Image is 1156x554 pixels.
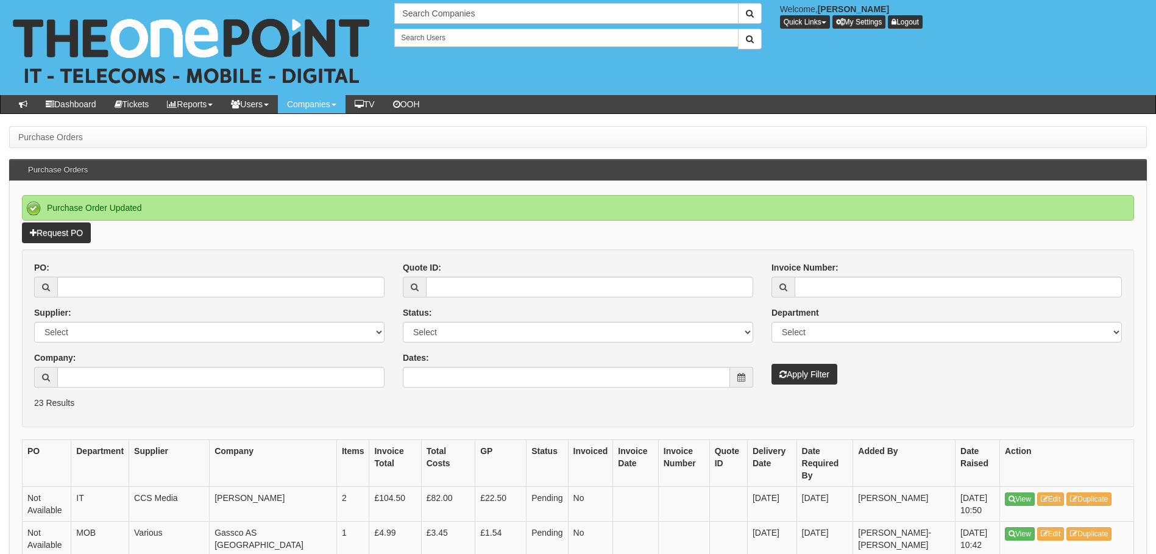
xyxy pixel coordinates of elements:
td: [DATE] [796,487,853,522]
label: Supplier: [34,307,71,319]
td: No [568,487,613,522]
a: Duplicate [1066,492,1112,506]
th: Items [336,440,369,487]
th: Invoice Number [658,440,709,487]
label: Company: [34,352,76,364]
a: Duplicate [1066,527,1112,541]
th: Action [1000,440,1134,487]
a: View [1005,492,1035,506]
label: Quote ID: [403,261,441,274]
td: [DATE] [747,487,796,522]
td: [PERSON_NAME] [210,487,337,522]
a: Edit [1037,527,1065,541]
a: View [1005,527,1035,541]
td: £22.50 [475,487,527,522]
th: Supplier [129,440,210,487]
input: Search Users [394,29,738,47]
td: Not Available [23,487,71,522]
th: Date Raised [956,440,1000,487]
h3: Purchase Orders [22,160,94,180]
td: CCS Media [129,487,210,522]
th: Quote ID [709,440,747,487]
a: Tickets [105,95,158,113]
label: PO: [34,261,49,274]
a: Users [222,95,278,113]
th: Department [71,440,129,487]
th: Date Required By [796,440,853,487]
div: Welcome, [771,3,1156,29]
label: Dates: [403,352,429,364]
label: Status: [403,307,431,319]
a: My Settings [832,15,886,29]
td: Pending [527,487,568,522]
a: Reports [158,95,222,113]
th: GP [475,440,527,487]
th: Company [210,440,337,487]
li: Purchase Orders [18,131,83,143]
th: Total Costs [421,440,475,487]
label: Department [771,307,819,319]
a: OOH [384,95,429,113]
td: IT [71,487,129,522]
th: Added By [853,440,956,487]
button: Quick Links [780,15,830,29]
th: Status [527,440,568,487]
td: 2 [336,487,369,522]
a: Dashboard [37,95,105,113]
p: 23 Results [34,397,1122,409]
th: Delivery Date [747,440,796,487]
th: PO [23,440,71,487]
td: £82.00 [421,487,475,522]
a: Companies [278,95,346,113]
th: Invoice Total [369,440,421,487]
td: [PERSON_NAME] [853,487,956,522]
div: Purchase Order Updated [22,195,1134,221]
b: [PERSON_NAME] [818,4,889,14]
a: Logout [888,15,923,29]
th: Invoice Date [613,440,658,487]
input: Search Companies [394,3,738,24]
a: Edit [1037,492,1065,506]
th: Invoiced [568,440,613,487]
a: TV [346,95,384,113]
button: Apply Filter [771,364,837,385]
td: £104.50 [369,487,421,522]
label: Invoice Number: [771,261,839,274]
td: [DATE] 10:50 [956,487,1000,522]
a: Request PO [22,222,91,243]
